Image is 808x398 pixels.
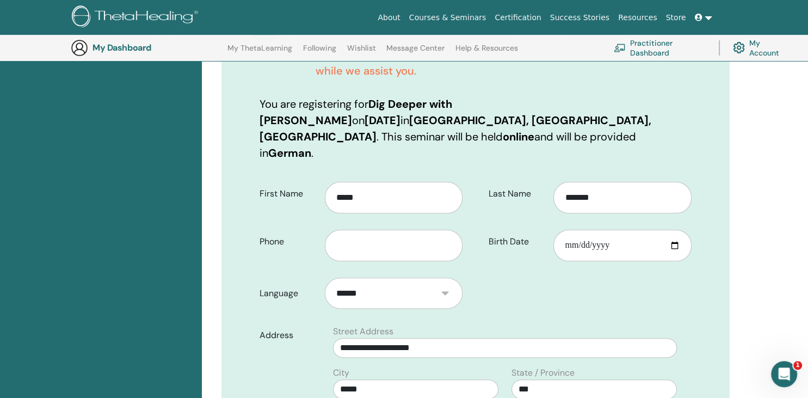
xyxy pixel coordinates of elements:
[614,44,626,52] img: chalkboard-teacher.svg
[333,366,349,379] label: City
[455,44,518,61] a: Help & Resources
[72,5,202,30] img: logo.png
[386,44,445,61] a: Message Center
[251,325,326,346] label: Address
[546,8,614,28] a: Success Stories
[71,39,88,57] img: generic-user-icon.jpg
[347,44,376,61] a: Wishlist
[260,96,692,161] p: You are registering for on in . This seminar will be held and will be provided in .
[614,8,662,28] a: Resources
[511,366,575,379] label: State / Province
[490,8,545,28] a: Certification
[480,231,553,252] label: Birth Date
[303,44,336,61] a: Following
[227,44,292,61] a: My ThetaLearning
[316,29,656,78] span: If you have or will have the prerequisite, go ahead, and complete your registration while we assi...
[333,325,393,338] label: Street Address
[771,361,797,387] iframe: Intercom live chat
[793,361,802,370] span: 1
[365,113,400,127] b: [DATE]
[260,97,452,127] b: Dig Deeper with [PERSON_NAME]
[480,183,553,204] label: Last Name
[614,36,706,60] a: Practitioner Dashboard
[92,42,201,53] h3: My Dashboard
[373,8,404,28] a: About
[260,113,651,144] b: [GEOGRAPHIC_DATA], [GEOGRAPHIC_DATA], [GEOGRAPHIC_DATA]
[733,36,788,60] a: My Account
[251,231,324,252] label: Phone
[268,146,311,160] b: German
[251,183,324,204] label: First Name
[662,8,690,28] a: Store
[251,283,324,304] label: Language
[733,39,745,56] img: cog.svg
[503,130,534,144] b: online
[405,8,491,28] a: Courses & Seminars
